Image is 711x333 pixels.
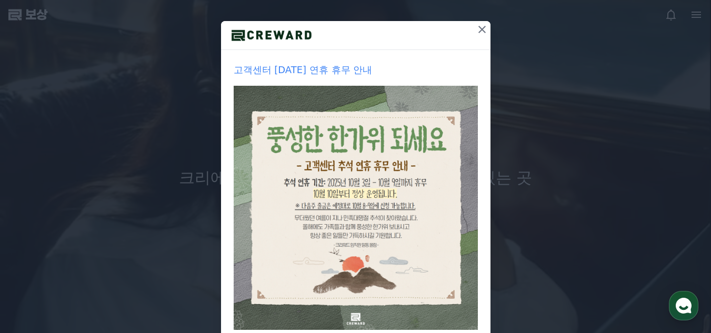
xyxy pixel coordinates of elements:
a: 고객센터 [DATE] 연휴 휴무 안내 [234,63,478,330]
span: 홈 [33,261,39,270]
img: 팝업 썸네일 [234,86,478,330]
a: 설정 [136,246,202,272]
img: 심벌 마크 [221,27,322,43]
span: 설정 [163,261,175,270]
font: 고객센터 [DATE] 연휴 휴무 안내 [234,64,373,75]
span: 대화 [96,262,109,270]
a: 대화 [69,246,136,272]
a: 홈 [3,246,69,272]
